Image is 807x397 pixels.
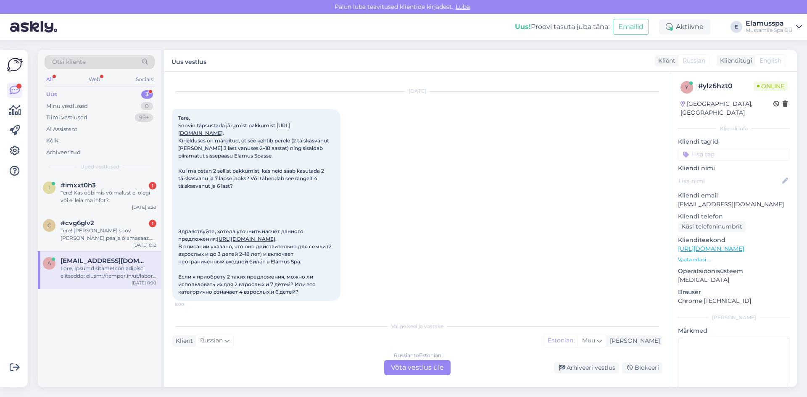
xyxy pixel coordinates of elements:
div: # ylz6hzt0 [698,81,754,91]
div: Tere! Kas ööbimis võimalust ei olegi või ei leia ma infot? [61,189,156,204]
div: AI Assistent [46,125,77,134]
div: Elamusspa [746,20,793,27]
button: Emailid [613,19,649,35]
div: Arhiveeritud [46,148,81,157]
div: Lore, Ipsumd sitametcon adipisci elitseddo: eiusm://tempor.in/ut/labor-etdolorem/aliquaeni-admini... [61,265,156,280]
div: [DATE] [172,87,662,95]
p: [EMAIL_ADDRESS][DOMAIN_NAME] [678,200,790,209]
div: Võta vestlus üle [384,360,451,375]
div: [GEOGRAPHIC_DATA], [GEOGRAPHIC_DATA] [680,100,773,117]
div: Tere! [PERSON_NAME] soov [PERSON_NAME] pea ja õlamasaaz. Aga see on 30 min. Kas oleks võimalik ka... [61,227,156,242]
div: [PERSON_NAME] [678,314,790,321]
div: Kõik [46,137,58,145]
div: Klient [655,56,675,65]
div: Kliendi info [678,125,790,132]
div: 3 [141,90,153,99]
div: Russian to Estonian [394,352,441,359]
p: [MEDICAL_DATA] [678,276,790,284]
div: E [731,21,742,33]
a: [URL][DOMAIN_NAME] [678,245,744,252]
label: Uus vestlus [171,55,206,66]
a: ElamusspaMustamäe Spa OÜ [746,20,802,34]
div: [DATE] 8:00 [132,280,156,286]
div: [DATE] 8:20 [132,204,156,210]
div: Blokeeri [622,362,662,373]
p: Märkmed [678,326,790,335]
p: Kliendi tag'id [678,137,790,146]
div: Tiimi vestlused [46,113,87,122]
div: 1 [149,182,156,189]
div: Uus [46,90,57,99]
div: [DATE] 8:12 [133,242,156,248]
div: Proovi tasuta juba täna: [515,22,609,32]
p: Kliendi nimi [678,164,790,173]
span: Russian [683,56,705,65]
div: Socials [134,74,155,85]
span: Uued vestlused [80,163,119,171]
div: 0 [141,102,153,110]
input: Lisa tag [678,148,790,160]
span: #cvg6glv2 [61,219,94,227]
span: a [47,260,51,266]
div: Valige keel ja vastake [172,323,662,330]
a: [URL][DOMAIN_NAME] [217,236,275,242]
div: 1 [149,220,156,227]
b: Uus! [515,23,531,31]
span: #imxxt0h3 [61,181,96,189]
div: [PERSON_NAME] [607,337,660,345]
p: Chrome [TECHNICAL_ID] [678,297,790,305]
div: Aktiivne [659,19,710,34]
p: Operatsioonisüsteem [678,267,790,276]
span: c [47,222,51,229]
div: 99+ [135,113,153,122]
div: Mustamäe Spa OÜ [746,27,793,34]
div: Minu vestlused [46,102,88,110]
span: Tere, Soovin täpsustada järgmist pakkumist: . Kirjelduses on märgitud, et see kehtib perele (2 tä... [178,115,333,295]
div: All [45,74,54,85]
input: Lisa nimi [678,176,781,186]
div: Web [87,74,102,85]
div: Klienditugi [717,56,752,65]
div: Estonian [543,334,578,347]
div: Arhiveeri vestlus [554,362,619,373]
p: Vaata edasi ... [678,256,790,263]
div: Klient [172,337,193,345]
p: Brauser [678,288,790,297]
span: y [685,84,688,90]
span: Otsi kliente [52,58,86,66]
span: Online [754,82,788,91]
span: i [48,184,50,191]
span: Luba [453,3,472,11]
span: 8:00 [175,301,206,308]
p: Kliendi telefon [678,212,790,221]
span: Muu [582,337,595,344]
img: Askly Logo [7,57,23,73]
span: English [760,56,781,65]
p: Kliendi email [678,191,790,200]
div: Küsi telefoninumbrit [678,221,746,232]
span: alesya.dudchenko@gmail.com [61,257,148,265]
p: Klienditeekond [678,236,790,245]
span: Russian [200,336,223,345]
